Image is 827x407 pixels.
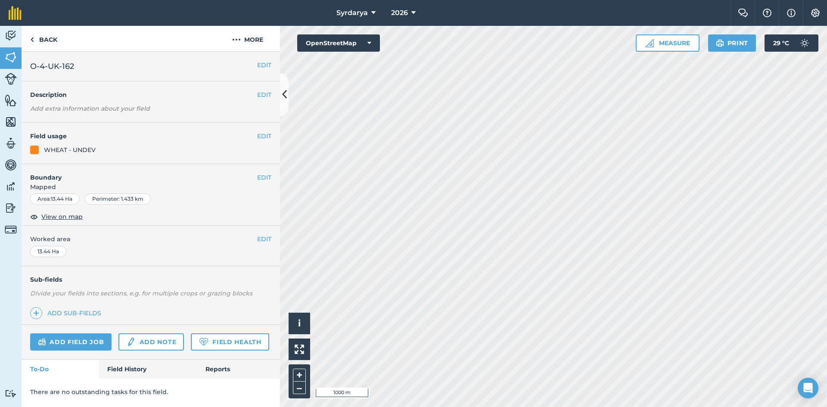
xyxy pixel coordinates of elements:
[796,34,813,52] img: svg+xml;base64,PD94bWwgdmVyc2lvbj0iMS4wIiBlbmNvZGluZz0idXRmLTgiPz4KPCEtLSBHZW5lcmF0b3I6IEFkb2JlIE...
[44,145,96,155] div: WHEAT - UNDEV
[38,337,46,347] img: svg+xml;base64,PD94bWwgdmVyc2lvbj0iMS4wIiBlbmNvZGluZz0idXRmLTgiPz4KPCEtLSBHZW5lcmF0b3I6IEFkb2JlIE...
[708,34,756,52] button: Print
[645,39,654,47] img: Ruler icon
[30,105,150,112] em: Add extra information about your field
[257,173,271,182] button: EDIT
[191,333,269,351] a: Field Health
[30,193,80,205] div: Area : 13.44 Ha
[293,382,306,394] button: –
[289,313,310,334] button: i
[5,224,17,236] img: svg+xml;base64,PD94bWwgdmVyc2lvbj0iMS4wIiBlbmNvZGluZz0idXRmLTgiPz4KPCEtLSBHZW5lcmF0b3I6IEFkb2JlIE...
[765,34,818,52] button: 29 °C
[297,34,380,52] button: OpenStreetMap
[30,90,271,99] h4: Description
[716,38,724,48] img: svg+xml;base64,PHN2ZyB4bWxucz0iaHR0cDovL3d3dy53My5vcmcvMjAwMC9zdmciIHdpZHRoPSIxOSIgaGVpZ2h0PSIyNC...
[30,289,252,297] em: Divide your fields into sections, e.g. for multiple crops or grazing blocks
[5,202,17,214] img: svg+xml;base64,PD94bWwgdmVyc2lvbj0iMS4wIiBlbmNvZGluZz0idXRmLTgiPz4KPCEtLSBHZW5lcmF0b3I6IEFkb2JlIE...
[118,333,184,351] a: Add note
[257,90,271,99] button: EDIT
[5,51,17,64] img: svg+xml;base64,PHN2ZyB4bWxucz0iaHR0cDovL3d3dy53My5vcmcvMjAwMC9zdmciIHdpZHRoPSI1NiIgaGVpZ2h0PSI2MC...
[257,131,271,141] button: EDIT
[30,211,83,222] button: View on map
[5,115,17,128] img: svg+xml;base64,PHN2ZyB4bWxucz0iaHR0cDovL3d3dy53My5vcmcvMjAwMC9zdmciIHdpZHRoPSI1NiIgaGVpZ2h0PSI2MC...
[5,29,17,42] img: svg+xml;base64,PD94bWwgdmVyc2lvbj0iMS4wIiBlbmNvZGluZz0idXRmLTgiPz4KPCEtLSBHZW5lcmF0b3I6IEFkb2JlIE...
[5,137,17,150] img: svg+xml;base64,PD94bWwgdmVyc2lvbj0iMS4wIiBlbmNvZGluZz0idXRmLTgiPz4KPCEtLSBHZW5lcmF0b3I6IEFkb2JlIE...
[232,34,241,45] img: svg+xml;base64,PHN2ZyB4bWxucz0iaHR0cDovL3d3dy53My5vcmcvMjAwMC9zdmciIHdpZHRoPSIyMCIgaGVpZ2h0PSIyNC...
[636,34,700,52] button: Measure
[85,193,151,205] div: Perimeter : 1.433 km
[257,60,271,70] button: EDIT
[22,164,257,182] h4: Boundary
[787,8,796,18] img: svg+xml;base64,PHN2ZyB4bWxucz0iaHR0cDovL3d3dy53My5vcmcvMjAwMC9zdmciIHdpZHRoPSIxNyIgaGVpZ2h0PSIxNy...
[798,378,818,398] div: Open Intercom Messenger
[298,318,301,329] span: i
[30,307,105,319] a: Add sub-fields
[215,26,280,51] button: More
[295,345,304,354] img: Four arrows, one pointing top left, one top right, one bottom right and the last bottom left
[336,8,368,18] span: Syrdarya
[293,369,306,382] button: +
[99,360,196,379] a: Field History
[22,275,280,284] h4: Sub-fields
[762,9,772,17] img: A question mark icon
[22,360,99,379] a: To-Do
[33,308,39,318] img: svg+xml;base64,PHN2ZyB4bWxucz0iaHR0cDovL3d3dy53My5vcmcvMjAwMC9zdmciIHdpZHRoPSIxNCIgaGVpZ2h0PSIyNC...
[30,387,271,397] p: There are no outstanding tasks for this field.
[5,389,17,398] img: svg+xml;base64,PD94bWwgdmVyc2lvbj0iMS4wIiBlbmNvZGluZz0idXRmLTgiPz4KPCEtLSBHZW5lcmF0b3I6IEFkb2JlIE...
[22,26,66,51] a: Back
[22,182,280,192] span: Mapped
[5,94,17,107] img: svg+xml;base64,PHN2ZyB4bWxucz0iaHR0cDovL3d3dy53My5vcmcvMjAwMC9zdmciIHdpZHRoPSI1NiIgaGVpZ2h0PSI2MC...
[30,234,271,244] span: Worked area
[30,34,34,45] img: svg+xml;base64,PHN2ZyB4bWxucz0iaHR0cDovL3d3dy53My5vcmcvMjAwMC9zdmciIHdpZHRoPSI5IiBoZWlnaHQ9IjI0Ii...
[5,73,17,85] img: svg+xml;base64,PD94bWwgdmVyc2lvbj0iMS4wIiBlbmNvZGluZz0idXRmLTgiPz4KPCEtLSBHZW5lcmF0b3I6IEFkb2JlIE...
[30,211,38,222] img: svg+xml;base64,PHN2ZyB4bWxucz0iaHR0cDovL3d3dy53My5vcmcvMjAwMC9zdmciIHdpZHRoPSIxOCIgaGVpZ2h0PSIyNC...
[197,360,280,379] a: Reports
[391,8,408,18] span: 2026
[5,180,17,193] img: svg+xml;base64,PD94bWwgdmVyc2lvbj0iMS4wIiBlbmNvZGluZz0idXRmLTgiPz4KPCEtLSBHZW5lcmF0b3I6IEFkb2JlIE...
[30,333,112,351] a: Add field job
[126,337,136,347] img: svg+xml;base64,PD94bWwgdmVyc2lvbj0iMS4wIiBlbmNvZGluZz0idXRmLTgiPz4KPCEtLSBHZW5lcmF0b3I6IEFkb2JlIE...
[773,34,789,52] span: 29 ° C
[30,60,74,72] span: O-4-UK-162
[5,158,17,171] img: svg+xml;base64,PD94bWwgdmVyc2lvbj0iMS4wIiBlbmNvZGluZz0idXRmLTgiPz4KPCEtLSBHZW5lcmF0b3I6IEFkb2JlIE...
[41,212,83,221] span: View on map
[738,9,748,17] img: Two speech bubbles overlapping with the left bubble in the forefront
[9,6,22,20] img: fieldmargin Logo
[810,9,821,17] img: A cog icon
[257,234,271,244] button: EDIT
[30,246,66,257] div: 13.44 Ha
[30,131,257,141] h4: Field usage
